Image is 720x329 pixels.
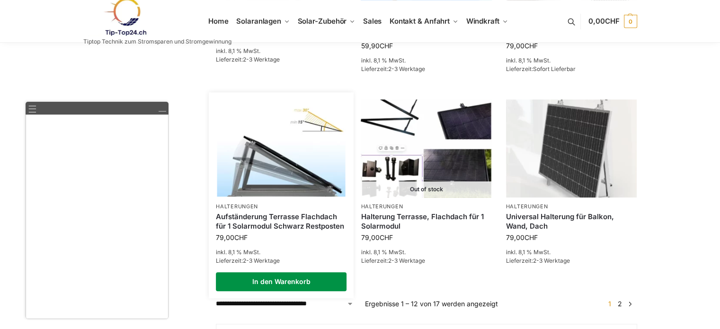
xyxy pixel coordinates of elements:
p: Ergebnisse 1 – 12 von 17 werden angezeigt [365,299,498,309]
bdi: 79,00 [216,233,248,241]
p: inkl. 8,1 % MwSt. [216,248,347,257]
span: 2-3 Werktage [243,56,280,63]
span: 0 [624,15,637,28]
a: → [626,299,633,309]
span: CHF [524,233,538,241]
span: Solar-Zubehör [298,17,347,26]
span: Solaranlagen [236,17,281,26]
span: 2-3 Werktage [388,257,425,264]
a: Universal Halterung für Balkon, Wand, Dach [506,212,637,231]
p: inkl. 8,1 % MwSt. [506,248,637,257]
bdi: 79,00 [506,42,538,50]
span: Lieferzeit: [216,257,280,264]
span: Sales [363,17,382,26]
nav: Produkt-Seitennummerierung [603,299,637,309]
a: Seite 2 [615,300,624,308]
span: Sofort Lieferbar [533,65,576,72]
bdi: 59,90 [361,42,392,50]
a: Halterungen [506,203,548,210]
span: CHF [379,233,392,241]
p: inkl. 8,1 % MwSt. [506,56,637,65]
span: Windkraft [466,17,499,26]
span: 2-3 Werktage [533,257,570,264]
iframe: Live Hilfe [26,115,168,319]
span: Lieferzeit: [361,257,425,264]
a: 0,00CHF 0 [588,7,637,36]
span: Kontakt & Anfahrt [390,17,450,26]
img: Halterung-Terrasse Aufständerung [217,100,346,196]
img: Halterung Terrasse, Flachdach für 1 Solarmodul [361,99,491,197]
span: 0,00 [588,17,619,26]
img: Befestigung Solarpaneele [506,99,637,197]
a: Out of stockHalterung Terrasse, Flachdach für 1 Solarmodul [361,99,491,197]
p: inkl. 8,1 % MwSt. [361,248,491,257]
a: Halterung Terrasse, Flachdach für 1 Solarmodul [361,212,491,231]
span: Seite 1 [606,300,613,308]
span: CHF [234,233,248,241]
span: 2-3 Werktage [243,257,280,264]
a: Aufständerung Terrasse Flachdach für 1 Solarmodul Schwarz Restposten [216,212,347,231]
select: Shop-Reihenfolge [216,299,353,309]
a: Halterungen [216,203,258,210]
p: Tiptop Technik zum Stromsparen und Stromgewinnung [83,39,231,44]
p: inkl. 8,1 % MwSt. [361,56,491,65]
a: In den Warenkorb legen: „Aufständerung Terrasse Flachdach für 1 Solarmodul Schwarz Restposten“ [216,272,347,291]
p: inkl. 8,1 % MwSt. [216,47,347,55]
span: Lieferzeit: [506,65,576,72]
span: 2-3 Werktage [388,65,425,72]
span: CHF [379,42,392,50]
bdi: 79,00 [361,233,392,241]
span: Lieferzeit: [216,56,280,63]
bdi: 79,00 [506,233,538,241]
span: CHF [524,42,538,50]
a: Halterungen [361,203,403,210]
span: CHF [605,17,620,26]
span: Lieferzeit: [361,65,425,72]
a: ☰ [28,104,37,114]
span: Lieferzeit: [506,257,570,264]
a: Minimieren/Wiederherstellen [158,104,166,113]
